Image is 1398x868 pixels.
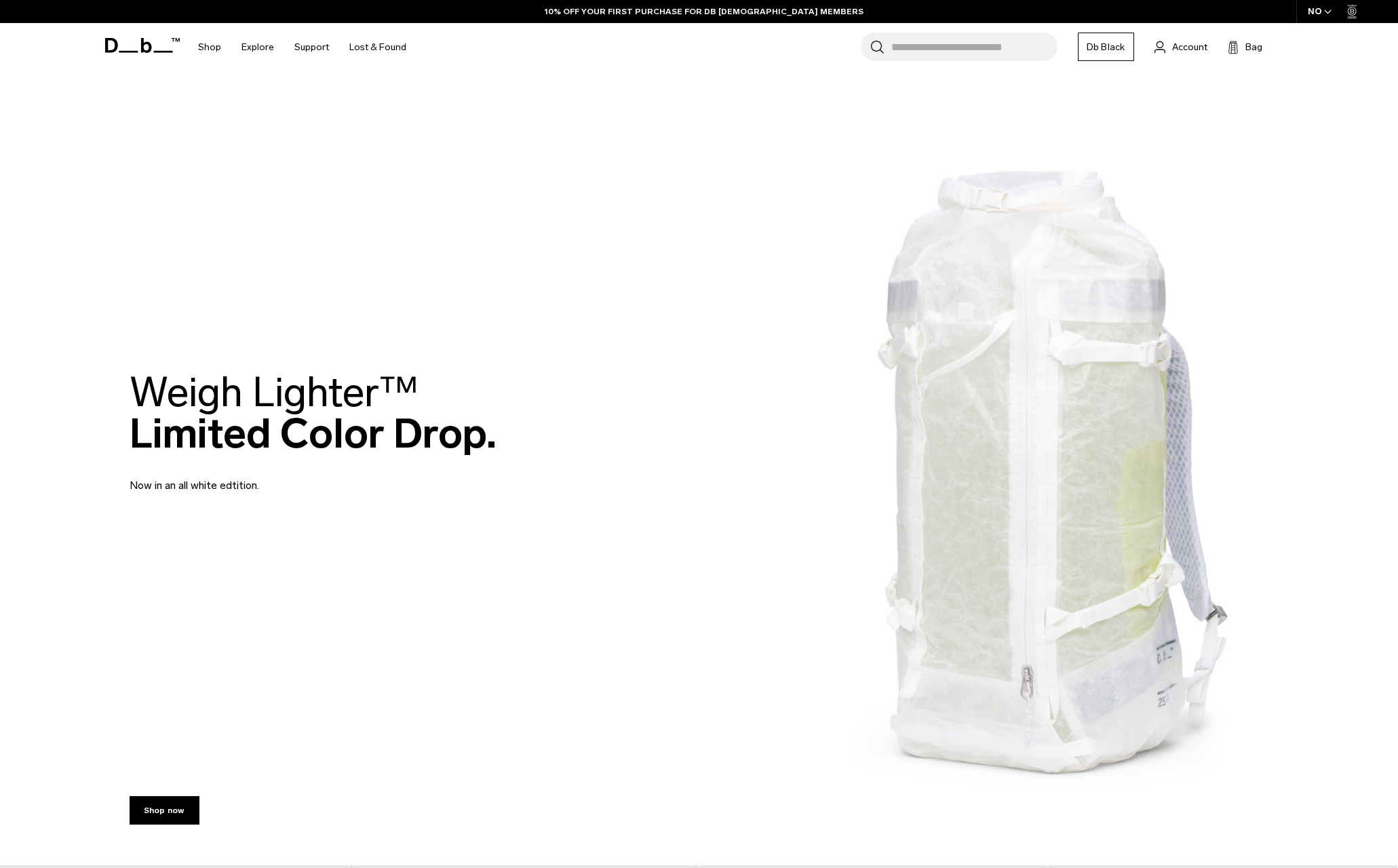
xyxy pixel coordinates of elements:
nav: Main Navigation [188,23,416,71]
a: 10% OFF YOUR FIRST PURCHASE FOR DB [DEMOGRAPHIC_DATA] MEMBERS [545,5,863,18]
span: Weigh Lighter™ [130,368,419,417]
a: Account [1154,39,1207,55]
span: Account [1172,40,1207,54]
button: Bag [1228,39,1262,55]
a: Support [294,23,329,71]
p: Now in an all white edtition. [130,461,455,494]
a: Db Black [1078,33,1134,61]
a: Explore [241,23,274,71]
a: Shop [198,23,221,71]
span: Bag [1245,40,1262,54]
a: Lost & Found [349,23,406,71]
h2: Limited Color Drop. [130,372,497,454]
a: Shop now [130,796,199,825]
